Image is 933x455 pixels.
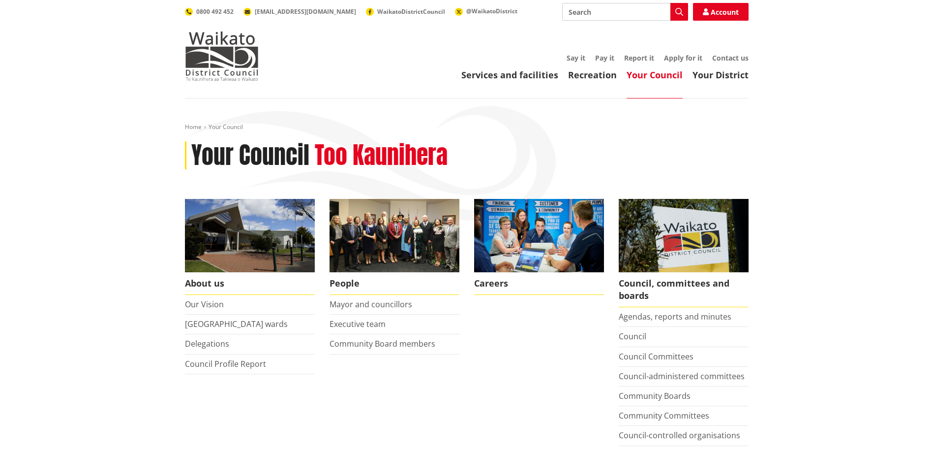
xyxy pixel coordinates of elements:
a: Mayor and councillors [330,299,412,310]
a: Careers [474,199,604,295]
a: WaikatoDistrictCouncil [366,7,445,16]
input: Search input [562,3,688,21]
a: Say it [567,53,585,63]
span: WaikatoDistrictCouncil [377,7,445,16]
a: 2022 Council People [330,199,459,295]
a: [GEOGRAPHIC_DATA] wards [185,319,288,329]
span: About us [185,272,315,295]
a: [EMAIL_ADDRESS][DOMAIN_NAME] [243,7,356,16]
a: Waikato-District-Council-sign Council, committees and boards [619,199,749,307]
a: Council [619,331,646,342]
img: Office staff in meeting - Career page [474,199,604,272]
a: Delegations [185,338,229,349]
img: 2022 Council [330,199,459,272]
span: Careers [474,272,604,295]
a: Home [185,123,202,131]
span: [EMAIL_ADDRESS][DOMAIN_NAME] [255,7,356,16]
a: Your District [692,69,749,81]
a: Council-administered committees [619,371,745,382]
a: Your Council [627,69,683,81]
a: Council Committees [619,351,693,362]
a: Contact us [712,53,749,63]
img: Waikato District Council - Te Kaunihera aa Takiwaa o Waikato [185,32,259,81]
a: 0800 492 452 [185,7,234,16]
a: Council Profile Report [185,358,266,369]
span: 0800 492 452 [196,7,234,16]
img: Waikato-District-Council-sign [619,199,749,272]
a: Agendas, reports and minutes [619,311,731,322]
a: Pay it [595,53,614,63]
span: Council, committees and boards [619,272,749,307]
a: Recreation [568,69,617,81]
a: Services and facilities [461,69,558,81]
a: Community Board members [330,338,435,349]
a: Our Vision [185,299,224,310]
a: @WaikatoDistrict [455,7,517,15]
img: WDC Building 0015 [185,199,315,272]
a: Council-controlled organisations [619,430,740,441]
a: WDC Building 0015 About us [185,199,315,295]
a: Report it [624,53,654,63]
span: Your Council [209,123,243,131]
span: People [330,272,459,295]
h1: Your Council [191,141,309,170]
nav: breadcrumb [185,123,749,131]
h2: Too Kaunihera [315,141,448,170]
a: Account [693,3,749,21]
a: Executive team [330,319,386,329]
a: Apply for it [664,53,702,63]
a: Community Committees [619,410,709,421]
span: @WaikatoDistrict [466,7,517,15]
a: Community Boards [619,390,691,401]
